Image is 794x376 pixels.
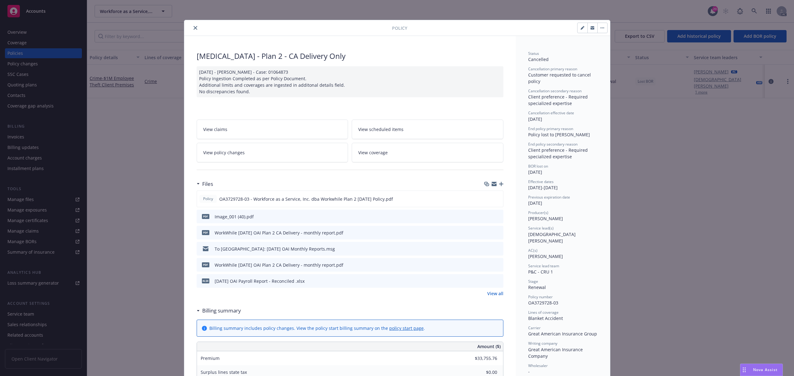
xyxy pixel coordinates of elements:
button: download file [485,262,490,268]
button: preview file [495,262,501,268]
span: BOR lost on [528,164,548,169]
span: Policy [392,25,407,31]
div: Image_001 (40).pdf [215,213,254,220]
span: P&C - CRU 1 [528,269,553,275]
span: Writing company [528,341,557,346]
input: 0.00 [461,354,501,363]
button: preview file [495,196,501,202]
span: - [528,369,530,374]
h3: Files [202,180,213,188]
span: Lines of coverage [528,310,559,315]
span: [DATE] [528,200,542,206]
span: Previous expiration date [528,195,570,200]
span: Nova Assist [753,367,778,372]
span: OA3729728-03 [528,300,558,306]
div: Billing summary [197,307,241,315]
span: End policy secondary reason [528,142,578,147]
span: View claims [203,126,227,133]
span: Premium [201,355,220,361]
div: [MEDICAL_DATA] - Plan 2 - CA Delivery Only [197,51,503,61]
span: [DATE] [528,116,542,122]
span: Stage [528,279,538,284]
span: View policy changes [203,149,245,156]
span: Carrier [528,325,541,330]
span: Amount ($) [477,343,501,350]
a: View scheduled items [352,120,503,139]
div: Billing summary includes policy changes. View the policy start billing summary on the . [209,325,425,331]
h3: Billing summary [202,307,241,315]
span: Cancellation effective date [528,110,574,116]
div: [DATE] OAI Payroll Report - Reconciled .xlsx [215,278,305,284]
div: To [GEOGRAPHIC_DATA]: [DATE] OAI Monthly Reports.msg [215,246,335,252]
a: policy start page [389,325,424,331]
span: View scheduled items [358,126,404,133]
span: Policy [202,196,214,202]
span: [DATE] [528,169,542,175]
span: OA3729728-03 - Workforce as a Service, Inc. dba Workwhile Plan 2 [DATE] Policy.pdf [219,196,393,202]
button: download file [485,196,490,202]
button: preview file [495,246,501,252]
div: [DATE] - [PERSON_NAME] - Case: 01064873 Policy Ingestion Completed as per Policy Document. Additi... [197,66,503,97]
button: download file [485,213,490,220]
span: Producer(s) [528,210,548,215]
span: Surplus lines state tax [201,369,247,375]
span: End policy primary reason [528,126,573,131]
span: Client preference - Required specialized expertise [528,94,589,106]
span: Service lead team [528,263,559,269]
span: Cancelled [528,56,549,62]
span: [DEMOGRAPHIC_DATA][PERSON_NAME] [528,231,576,244]
a: View claims [197,120,348,139]
div: WorkWhile [DATE] OAI Plan 2 CA Delivery - monthly report.pdf [215,262,343,268]
span: Client preference - Required specialized expertise [528,147,589,160]
button: preview file [495,213,501,220]
span: Customer requested to cancel policy [528,72,592,84]
div: Drag to move [740,364,748,376]
span: Wholesaler [528,363,548,368]
span: Cancellation primary reason [528,66,577,72]
div: WorkWhile [DATE] OAI Plan 2 CA Delivery - monthly report.pdf [215,230,343,236]
span: [PERSON_NAME] [528,253,563,259]
button: download file [485,230,490,236]
span: Cancellation secondary reason [528,88,582,94]
span: Policy number [528,294,553,299]
span: Great American Insurance Company [528,347,584,359]
span: Renewal [528,284,546,290]
span: View coverage [358,149,388,156]
div: [DATE] - [DATE] [528,179,598,191]
span: AC(s) [528,248,538,253]
span: Status [528,51,539,56]
button: preview file [495,230,501,236]
button: preview file [495,278,501,284]
span: Blanket Accident [528,315,563,321]
span: Policy lost to [PERSON_NAME] [528,132,590,138]
span: pdf [202,230,209,235]
span: [PERSON_NAME] [528,216,563,221]
span: Service lead(s) [528,225,554,231]
a: View coverage [352,143,503,162]
span: pdf [202,214,209,219]
button: Nova Assist [740,364,783,376]
div: Files [197,180,213,188]
span: xlsx [202,278,209,283]
button: download file [485,278,490,284]
span: Great American Insurance Group [528,331,597,337]
span: Effective dates [528,179,554,184]
button: download file [485,246,490,252]
a: View all [487,290,503,297]
a: View policy changes [197,143,348,162]
span: pdf [202,262,209,267]
button: close [192,24,199,32]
